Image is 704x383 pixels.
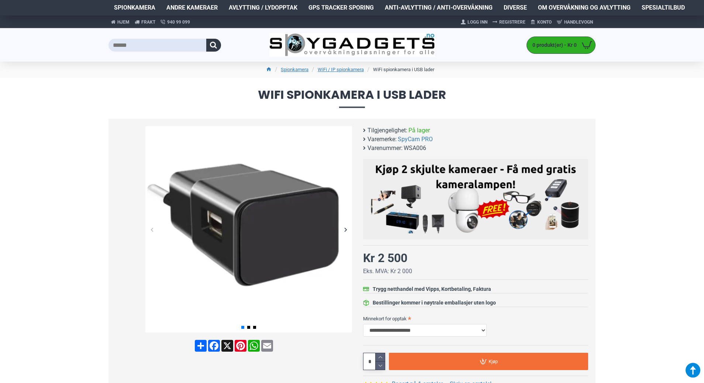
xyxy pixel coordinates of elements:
[363,313,588,324] label: Minnekort for opptak
[527,37,595,53] a: 0 produkt(er) - Kr 0
[247,340,260,352] a: WhatsApp
[108,89,596,108] span: WiFi spionkamera i USB lader
[642,3,685,12] span: Spesialtilbud
[538,3,631,12] span: Om overvåkning og avlytting
[114,3,155,12] span: Spionkamera
[141,19,155,25] span: Frakt
[458,16,490,28] a: Logg Inn
[367,126,407,135] b: Tilgjengelighet:
[367,144,403,153] b: Varenummer:
[499,19,525,25] span: Registrere
[504,3,527,12] span: Diverse
[398,135,433,144] a: SpyCam PRO
[554,16,596,28] a: Handlevogn
[234,340,247,352] a: Pinterest
[145,126,352,332] img: Trådløst WiFi spionkamera i USB lader - SpyGadgets.no
[369,163,583,233] img: Kjøp 2 skjulte kameraer – Få med gratis kameralampe!
[166,3,218,12] span: Andre kameraer
[373,299,496,307] div: Bestillinger kommer i nøytrale emballasjer uten logo
[308,3,374,12] span: GPS Tracker Sporing
[241,326,244,329] span: Go to slide 1
[229,3,297,12] span: Avlytting / Lydopptak
[528,16,554,28] a: Konto
[117,19,130,25] span: Hjem
[527,41,579,49] span: 0 produkt(er) - Kr 0
[490,16,528,28] a: Registrere
[537,19,552,25] span: Konto
[281,66,308,73] a: Spionkamera
[318,66,364,73] a: WiFi / IP spionkamera
[108,15,132,28] a: Hjem
[363,249,407,267] div: Kr 2 500
[467,19,487,25] span: Logg Inn
[247,326,250,329] span: Go to slide 2
[207,340,221,352] a: Facebook
[269,33,435,57] img: SpyGadgets.no
[260,340,274,352] a: Email
[489,359,498,364] span: Kjøp
[132,15,158,28] a: Frakt
[221,340,234,352] a: X
[385,3,493,12] span: Anti-avlytting / Anti-overvåkning
[167,19,190,25] span: 940 99 099
[564,19,593,25] span: Handlevogn
[253,326,256,329] span: Go to slide 3
[373,285,491,293] div: Trygg netthandel med Vipps, Kortbetaling, Faktura
[367,135,397,144] b: Varemerke:
[339,223,352,236] div: Next slide
[408,126,430,135] span: På lager
[145,223,158,236] div: Previous slide
[404,144,426,153] span: WSA006
[194,340,207,352] a: Share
